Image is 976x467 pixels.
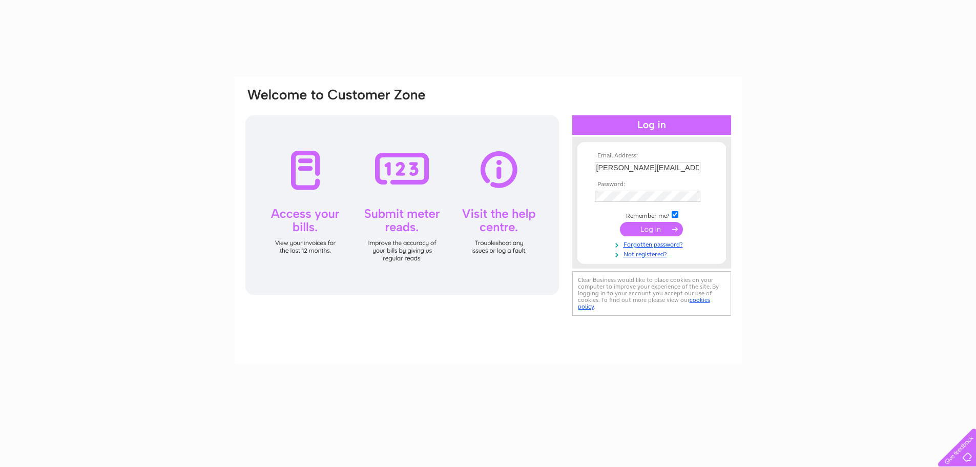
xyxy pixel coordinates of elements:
[592,152,711,159] th: Email Address:
[595,249,711,258] a: Not registered?
[572,271,731,316] div: Clear Business would like to place cookies on your computer to improve your experience of the sit...
[592,210,711,220] td: Remember me?
[620,222,683,236] input: Submit
[592,181,711,188] th: Password:
[578,296,710,310] a: cookies policy
[595,239,711,249] a: Forgotten password?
